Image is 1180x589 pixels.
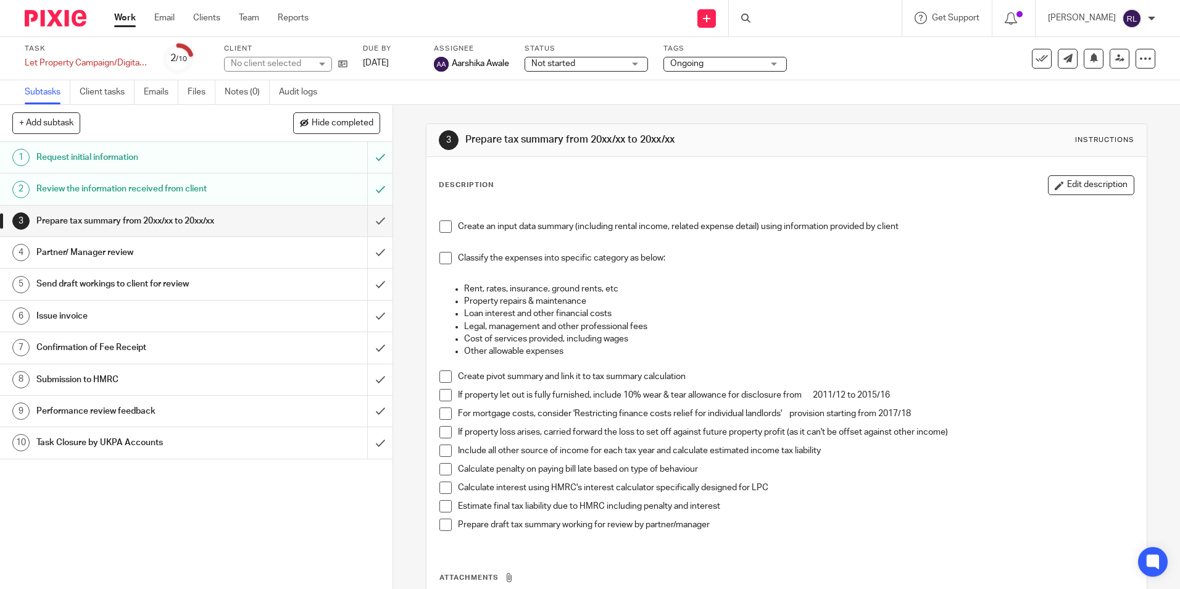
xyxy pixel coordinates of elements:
p: Loan interest and other financial costs [464,307,1133,320]
a: Clients [193,12,220,24]
div: Let Property Campaign/Digital Tax Disclosure [25,57,148,69]
button: Hide completed [293,112,380,133]
label: Status [525,44,648,54]
div: Instructions [1075,135,1134,145]
p: Description [439,180,494,190]
span: Get Support [932,14,979,22]
div: 3 [12,212,30,230]
h1: Performance review feedback [36,402,249,420]
a: Emails [144,80,178,104]
p: Other allowable expenses [464,345,1133,357]
h1: Partner/ Manager review [36,243,249,262]
a: Audit logs [279,80,326,104]
p: Calculate interest using HMRC's interest calculator specifically designed for LPC [458,482,1133,494]
div: 6 [12,307,30,325]
p: Rent, rates, insurance, ground rents, etc [464,283,1133,295]
h1: Review the information received from client [36,180,249,198]
a: Client tasks [80,80,135,104]
h1: Issue invoice [36,307,249,325]
p: Classify the expenses into specific category as below: [458,252,1133,264]
a: Notes (0) [225,80,270,104]
p: Create pivot summary and link it to tax summary calculation [458,370,1133,383]
span: Attachments [439,574,499,581]
div: No client selected [231,57,311,70]
label: Due by [363,44,418,54]
span: [DATE] [363,59,389,67]
label: Client [224,44,347,54]
h1: Task Closure by UKPA Accounts [36,433,249,452]
div: 2 [170,51,187,65]
label: Tags [663,44,787,54]
a: Reports [278,12,309,24]
a: Email [154,12,175,24]
label: Task [25,44,148,54]
p: For mortgage costs, consider 'Restricting finance costs relief for individual landlords' provisio... [458,407,1133,420]
label: Assignee [434,44,509,54]
div: 10 [12,434,30,451]
div: 1 [12,149,30,166]
a: Work [114,12,136,24]
h1: Submission to HMRC [36,370,249,389]
button: + Add subtask [12,112,80,133]
h1: Confirmation of Fee Receipt [36,338,249,357]
div: 8 [12,371,30,388]
div: 5 [12,276,30,293]
p: Calculate penalty on paying bill late based on type of behaviour [458,463,1133,475]
button: Edit description [1048,175,1134,195]
a: Team [239,12,259,24]
img: Pixie [25,10,86,27]
h1: Request initial information [36,148,249,167]
div: 7 [12,339,30,356]
div: 9 [12,403,30,420]
span: Ongoing [670,59,704,68]
p: If property loss arises, carried forward the loss to set off against future property profit (as i... [458,426,1133,438]
span: Hide completed [312,119,373,128]
span: Aarshika Awale [452,57,509,70]
p: Create an input data summary (including rental income, related expense detail) using information ... [458,220,1133,233]
a: Files [188,80,215,104]
p: Property repairs & maintenance [464,295,1133,307]
img: svg%3E [1122,9,1142,28]
img: svg%3E [434,57,449,72]
div: 3 [439,130,459,150]
h1: Prepare tax summary from 20xx/xx to 20xx/xx [465,133,813,146]
p: [PERSON_NAME] [1048,12,1116,24]
p: Prepare draft tax summary working for review by partner/manager [458,519,1133,531]
p: Include all other source of income for each tax year and calculate estimated income tax liability [458,445,1133,457]
div: 2 [12,181,30,198]
h1: Prepare tax summary from 20xx/xx to 20xx/xx [36,212,249,230]
p: If property let out is fully furnished, include 10% wear & tear allowance for disclosure from 201... [458,389,1133,401]
p: Estimate final tax liability due to HMRC including penalty and interest [458,500,1133,512]
h1: Send draft workings to client for review [36,275,249,293]
p: Legal, management and other professional fees [464,320,1133,333]
p: Cost of services provided, including wages [464,333,1133,345]
small: /10 [176,56,187,62]
span: Not started [531,59,575,68]
a: Subtasks [25,80,70,104]
div: 4 [12,244,30,261]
